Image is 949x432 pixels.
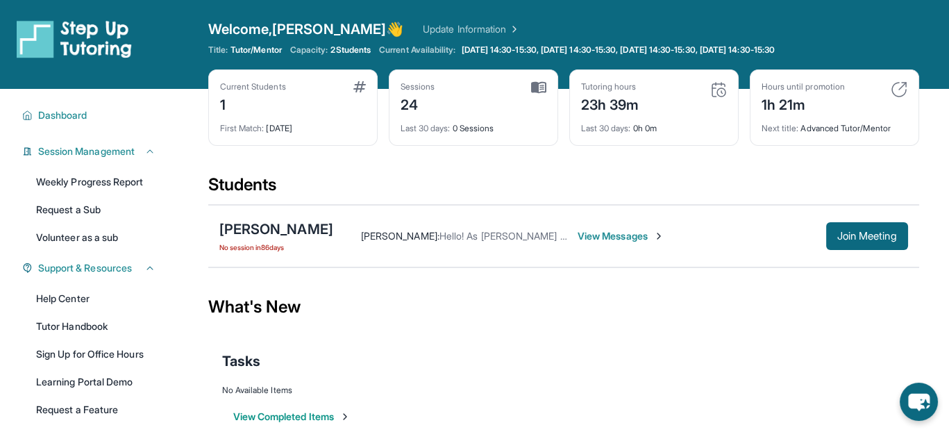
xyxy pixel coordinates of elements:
div: Current Students [220,81,286,92]
div: Students [208,174,919,204]
span: [PERSON_NAME] : [361,230,439,242]
a: Sign Up for Office Hours [28,342,164,367]
img: card [891,81,907,98]
div: 0h 0m [581,115,727,134]
span: View Messages [578,229,664,243]
div: 23h 39m [581,92,639,115]
button: chat-button [900,383,938,421]
span: Last 30 days : [401,123,451,133]
a: Help Center [28,286,164,311]
span: Tasks [222,351,260,371]
a: Volunteer as a sub [28,225,164,250]
span: [DATE] 14:30-15:30, [DATE] 14:30-15:30, [DATE] 14:30-15:30, [DATE] 14:30-15:30 [462,44,775,56]
a: Learning Portal Demo [28,369,164,394]
div: What's New [208,276,919,338]
img: logo [17,19,132,58]
span: Support & Resources [38,261,132,275]
button: View Completed Items [233,410,351,424]
a: Tutor Handbook [28,314,164,339]
a: Request a Feature [28,397,164,422]
a: [DATE] 14:30-15:30, [DATE] 14:30-15:30, [DATE] 14:30-15:30, [DATE] 14:30-15:30 [459,44,778,56]
span: Current Availability: [379,44,455,56]
span: First Match : [220,123,264,133]
a: Update Information [423,22,520,36]
span: Tutor/Mentor [230,44,282,56]
button: Support & Resources [33,261,156,275]
div: [DATE] [220,115,366,134]
img: card [353,81,366,92]
span: Welcome, [PERSON_NAME] 👋 [208,19,404,39]
span: Session Management [38,144,135,158]
div: 24 [401,92,435,115]
span: 2 Students [330,44,371,56]
div: No Available Items [222,385,905,396]
span: Next title : [762,123,799,133]
button: Dashboard [33,108,156,122]
div: [PERSON_NAME] [219,219,333,239]
img: Chevron Right [506,22,520,36]
div: Advanced Tutor/Mentor [762,115,907,134]
span: No session in 86 days [219,242,333,253]
div: Tutoring hours [581,81,639,92]
img: card [531,81,546,94]
button: Session Management [33,144,156,158]
span: Title: [208,44,228,56]
a: Weekly Progress Report [28,169,164,194]
span: Dashboard [38,108,87,122]
div: 1h 21m [762,92,845,115]
img: card [710,81,727,98]
div: 1 [220,92,286,115]
span: Capacity: [290,44,328,56]
span: Last 30 days : [581,123,631,133]
div: 0 Sessions [401,115,546,134]
button: Join Meeting [826,222,908,250]
img: Chevron-Right [653,231,664,242]
div: Hours until promotion [762,81,845,92]
a: Request a Sub [28,197,164,222]
div: Sessions [401,81,435,92]
span: Join Meeting [837,232,897,240]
